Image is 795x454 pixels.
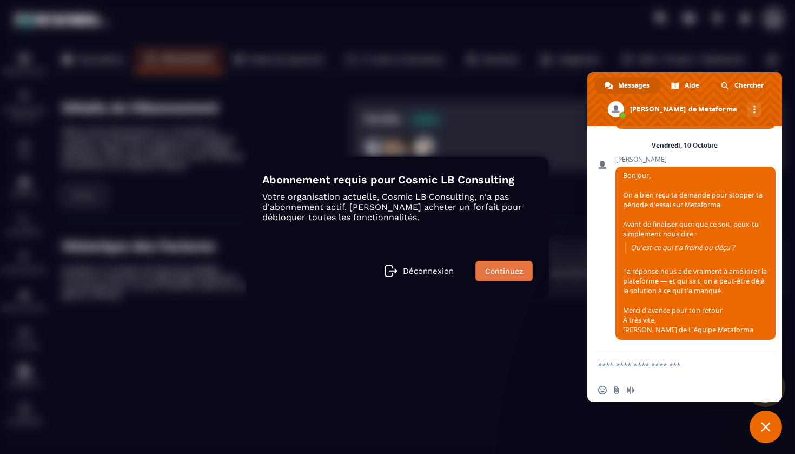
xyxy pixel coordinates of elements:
[618,77,650,94] span: Messages
[623,171,768,334] span: Bonjour, On a bien reçu ta demande pour stopper ta période d’essai sur Metaforma. Avant de finali...
[598,386,607,394] span: Insérer un emoji
[734,77,764,94] span: Chercher
[385,265,454,278] a: Déconnexion
[631,243,734,252] span: Qu’est-ce qui t’a freiné ou déçu ?
[615,156,776,163] span: [PERSON_NAME]
[747,102,761,117] div: Autres canaux
[652,142,718,149] div: Vendredi, 10 Octobre
[262,173,533,186] h4: Abonnement requis pour Cosmic LB Consulting
[598,360,747,370] textarea: Entrez votre message...
[475,261,533,281] a: Continuez
[595,77,660,94] div: Messages
[750,411,782,443] div: Fermer le chat
[711,77,774,94] div: Chercher
[612,386,621,394] span: Envoyer un fichier
[403,266,454,276] p: Déconnexion
[626,386,635,394] span: Message audio
[661,77,710,94] div: Aide
[262,192,533,222] p: Votre organisation actuelle, Cosmic LB Consulting, n'a pas d'abonnement actif. [PERSON_NAME] ache...
[685,77,699,94] span: Aide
